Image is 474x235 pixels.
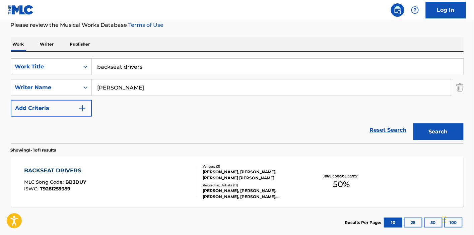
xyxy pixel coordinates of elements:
span: MLC Song Code : [24,179,65,185]
div: Drag [443,210,447,230]
button: 50 [424,218,443,228]
div: Recording Artists ( 11 ) [203,183,304,188]
a: Terms of Use [127,22,164,28]
p: Please review the Musical Works Database [11,21,464,29]
a: Log In [426,2,466,18]
button: 25 [404,218,422,228]
p: Writer [38,37,56,51]
iframe: Chat Widget [441,203,474,235]
button: Search [413,123,464,140]
img: search [394,6,402,14]
a: Reset Search [366,123,410,137]
span: ISWC : [24,186,40,192]
p: Publisher [68,37,92,51]
p: Showing 1 - 1 of 1 results [11,147,56,153]
div: BACKSEAT DRIVERS [24,167,86,175]
div: Work Title [15,63,75,71]
img: MLC Logo [8,5,34,15]
span: 50 % [333,178,350,190]
form: Search Form [11,58,464,143]
div: Writers ( 3 ) [203,164,304,169]
img: help [411,6,419,14]
button: Add Criteria [11,100,92,117]
span: T9281259389 [40,186,70,192]
span: BB3DUY [65,179,86,185]
p: Total Known Shares: [324,173,359,178]
div: Writer Name [15,83,75,92]
p: Work [11,37,26,51]
div: [PERSON_NAME], [PERSON_NAME], [PERSON_NAME] [PERSON_NAME] [203,169,304,181]
a: BACKSEAT DRIVERSMLC Song Code:BB3DUYISWC:T9281259389Writers (3)[PERSON_NAME], [PERSON_NAME], [PER... [11,157,464,207]
div: [PERSON_NAME], [PERSON_NAME], [PERSON_NAME], [PERSON_NAME], [PERSON_NAME] [203,188,304,200]
p: Results Per Page: [345,220,383,226]
a: Public Search [391,3,404,17]
div: Help [408,3,422,17]
button: 10 [384,218,402,228]
img: 9d2ae6d4665cec9f34b9.svg [78,104,86,112]
img: Delete Criterion [456,79,464,96]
